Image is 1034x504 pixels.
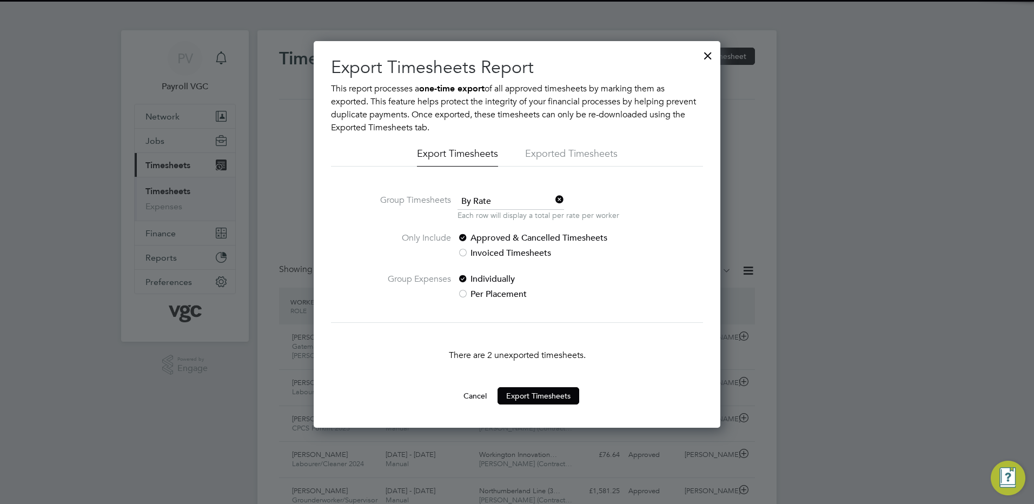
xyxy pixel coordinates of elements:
[331,56,703,79] h2: Export Timesheets Report
[331,349,703,362] p: There are 2 unexported timesheets.
[458,288,639,301] label: Per Placement
[525,147,618,167] li: Exported Timesheets
[417,147,498,167] li: Export Timesheets
[458,194,564,210] span: By Rate
[458,231,639,244] label: Approved & Cancelled Timesheets
[455,387,495,404] button: Cancel
[458,273,639,286] label: Individually
[331,82,703,134] p: This report processes a of all approved timesheets by marking them as exported. This feature help...
[458,247,639,260] label: Invoiced Timesheets
[498,387,579,404] button: Export Timesheets
[370,194,451,218] label: Group Timesheets
[458,210,619,221] p: Each row will display a total per rate per worker
[991,461,1025,495] button: Engage Resource Center
[419,83,485,94] b: one-time export
[370,231,451,260] label: Only Include
[370,273,451,301] label: Group Expenses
